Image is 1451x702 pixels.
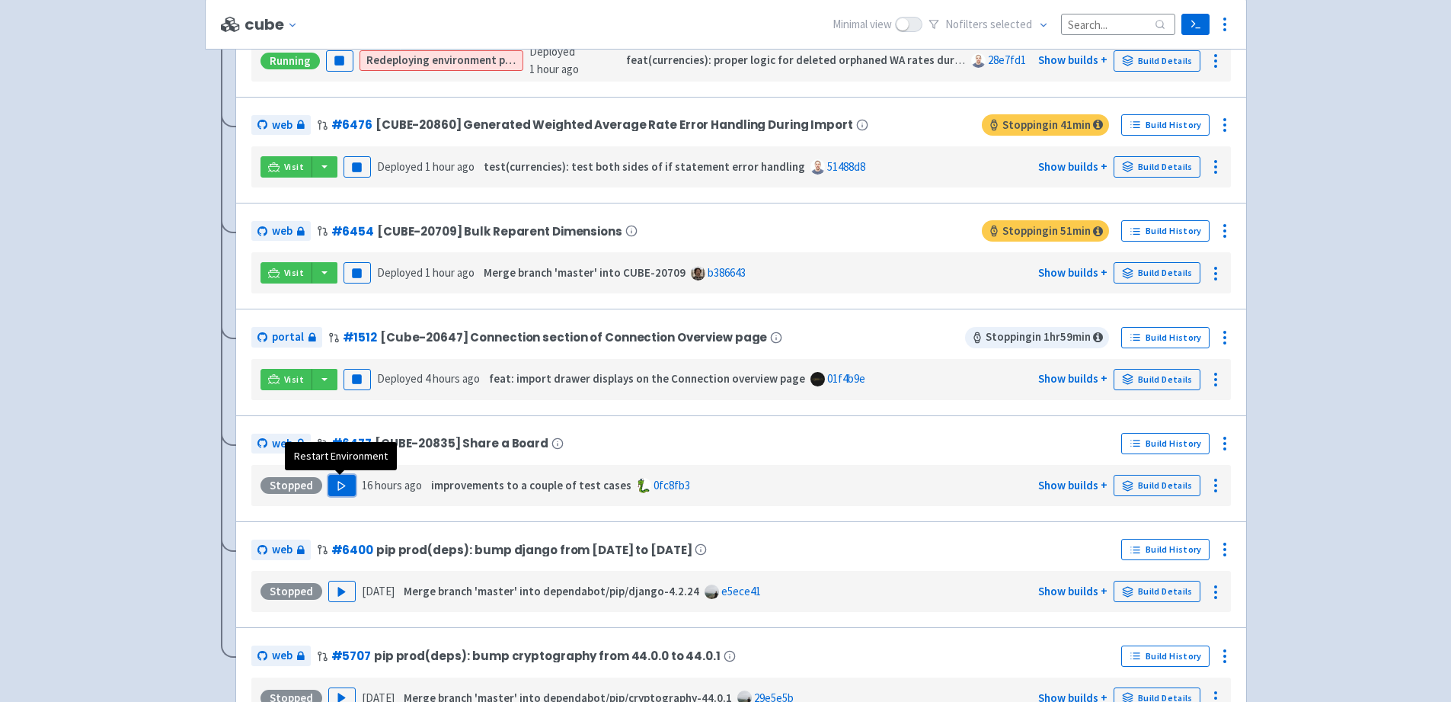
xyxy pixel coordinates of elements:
[244,16,303,34] button: cube
[1038,53,1107,67] a: Show builds +
[377,371,480,386] span: Deployed
[982,220,1109,242] span: Stopping in 51 min
[366,52,516,69] span: Redeploying environment proxy
[1038,265,1107,280] a: Show builds +
[1114,369,1200,390] a: Build Details
[331,223,374,239] a: #6454
[375,437,548,450] span: [CUBE-20835] Share a Board
[272,223,292,240] span: web
[945,16,1032,34] span: No filter s
[377,265,475,280] span: Deployed
[284,161,304,173] span: Visit
[1114,156,1200,178] a: Build Details
[284,373,304,386] span: Visit
[721,584,761,598] a: e5ece41
[1114,581,1200,602] a: Build Details
[377,159,475,174] span: Deployed
[272,541,292,559] span: web
[425,265,475,280] time: 1 hour ago
[260,369,312,390] a: Visit
[260,583,322,600] div: Stopped
[272,117,292,134] span: web
[1038,478,1107,492] a: Show builds +
[362,584,395,598] time: [DATE]
[331,648,371,664] a: #5707
[374,649,721,662] span: pip prod(deps): bump cryptography from 44.0.0 to 44.0.1
[431,478,631,492] strong: improvements to a couple of test cases
[965,327,1109,348] span: Stopping in 1 hr 59 min
[377,225,622,238] span: [CUBE-20709] Bulk Reparent Dimensions
[260,53,320,69] div: Running
[827,371,865,386] a: 01f4b9e
[328,581,356,602] button: Play
[1061,14,1175,34] input: Search...
[1038,159,1107,174] a: Show builds +
[331,542,373,558] a: #6400
[260,477,322,494] div: Stopped
[272,435,292,453] span: web
[251,115,311,136] a: web
[331,435,372,451] a: #6477
[708,265,746,280] a: b386643
[654,478,690,492] a: 0fc8fb3
[344,156,371,178] button: Pause
[425,371,480,386] time: 4 hours ago
[484,265,686,280] strong: Merge branch 'master' into CUBE-20709
[260,262,312,284] a: Visit
[626,53,995,67] strong: feat(currencies): proper logic for deleted orphaned WA rates during sync
[1121,433,1210,454] a: Build History
[251,434,311,454] a: web
[328,475,356,496] button: Play
[404,584,699,598] strong: Merge branch 'master' into dependabot/pip/django-4.2.24
[1038,371,1107,386] a: Show builds +
[326,50,353,72] button: Pause
[376,118,853,131] span: [CUBE-20860] Generated Weighted Average Rate Error Handling During Import
[272,329,304,346] span: portal
[331,117,372,133] a: #6476
[990,17,1032,31] span: selected
[343,329,377,345] a: #1512
[380,331,767,344] span: [Cube-20647] Connection section of Connection Overview page
[376,543,692,556] span: pip prod(deps): bump django from [DATE] to [DATE]
[1114,475,1200,496] a: Build Details
[1121,220,1210,242] a: Build History
[827,159,865,174] a: 51488d8
[284,267,304,279] span: Visit
[1181,14,1210,35] a: Terminal
[988,53,1026,67] a: 28e7fd1
[484,159,805,174] strong: test(currencies): test both sides of if statement error handling
[1114,262,1200,284] a: Build Details
[1121,114,1210,136] a: Build History
[251,540,311,560] a: web
[362,478,422,492] time: 16 hours ago
[344,262,371,284] button: Pause
[489,371,805,386] strong: feat: import drawer displays on the Connection overview page
[344,369,371,390] button: Pause
[1121,539,1210,560] a: Build History
[833,16,892,34] span: Minimal view
[1038,584,1107,598] a: Show builds +
[272,647,292,665] span: web
[982,114,1109,136] span: Stopping in 41 min
[260,156,312,178] a: Visit
[251,646,311,666] a: web
[425,159,475,174] time: 1 hour ago
[1121,327,1210,348] a: Build History
[1114,50,1200,72] a: Build Details
[251,221,311,242] a: web
[1121,646,1210,667] a: Build History
[529,62,579,76] time: 1 hour ago
[529,44,579,76] span: Deployed
[251,327,322,348] a: portal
